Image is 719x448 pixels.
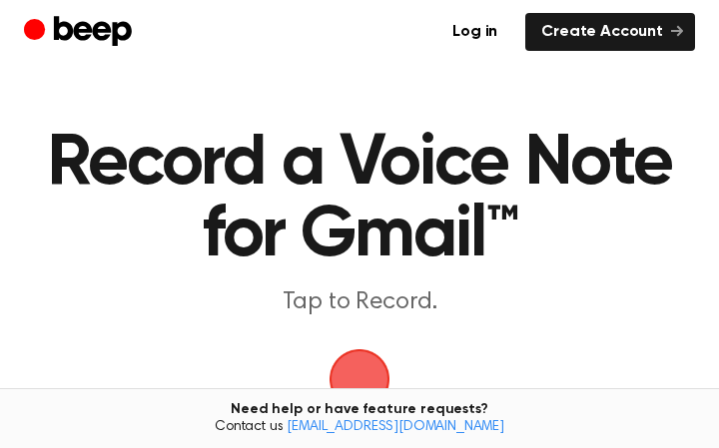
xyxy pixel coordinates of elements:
[287,420,504,434] a: [EMAIL_ADDRESS][DOMAIN_NAME]
[24,13,137,52] a: Beep
[44,287,675,317] p: Tap to Record.
[330,349,389,409] img: Beep Logo
[44,128,675,271] h1: Record a Voice Note for Gmail™
[12,419,707,437] span: Contact us
[525,13,695,51] a: Create Account
[436,13,513,51] a: Log in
